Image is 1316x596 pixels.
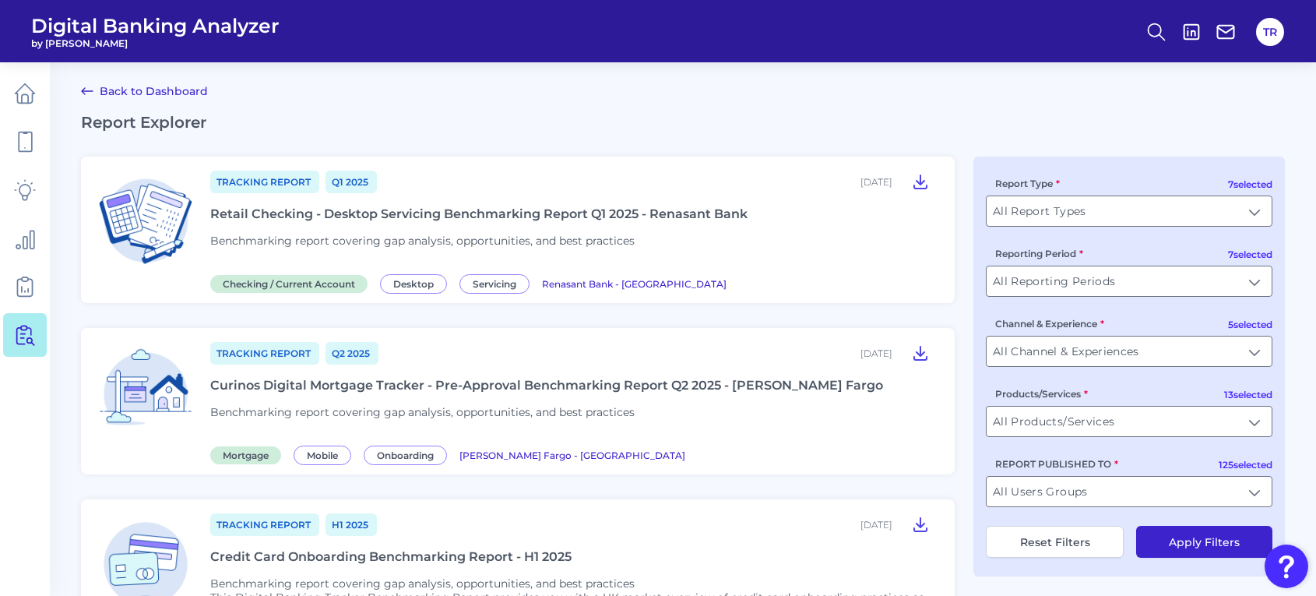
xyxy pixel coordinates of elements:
[905,512,936,537] button: Credit Card Onboarding Benchmarking Report - H1 2025
[860,347,892,359] div: [DATE]
[210,513,319,536] a: Tracking Report
[325,171,377,193] a: Q1 2025
[210,378,883,393] div: Curinos Digital Mortgage Tracker - Pre-Approval Benchmarking Report Q2 2025 - [PERSON_NAME] Fargo
[986,526,1124,558] button: Reset Filters
[81,113,1285,132] h2: Report Explorer
[210,405,635,419] span: Benchmarking report covering gap analysis, opportunities, and best practices
[459,274,530,294] span: Servicing
[210,275,368,293] span: Checking / Current Account
[905,340,936,365] button: Curinos Digital Mortgage Tracker - Pre-Approval Benchmarking Report Q2 2025 - Wells Fargo
[210,549,572,564] div: Credit Card Onboarding Benchmarking Report - H1 2025
[210,234,635,248] span: Benchmarking report covering gap analysis, opportunities, and best practices
[325,342,378,365] a: Q2 2025
[459,447,685,462] a: [PERSON_NAME] Fargo - [GEOGRAPHIC_DATA]
[294,447,357,462] a: Mobile
[325,513,377,536] a: H1 2025
[294,446,351,465] span: Mobile
[210,577,635,591] span: Benchmarking report covering gap analysis, opportunities, and best practices
[93,169,198,273] img: Checking / Current Account
[995,318,1104,330] label: Channel & Experience
[905,169,936,194] button: Retail Checking - Desktop Servicing Benchmarking Report Q1 2025 - Renasant Bank
[93,340,198,445] img: Mortgage
[860,519,892,531] div: [DATE]
[210,342,319,365] a: Tracking Report
[81,82,208,101] a: Back to Dashboard
[995,178,1060,189] label: Report Type
[380,276,453,291] a: Desktop
[210,206,748,221] div: Retail Checking - Desktop Servicing Benchmarking Report Q1 2025 - Renasant Bank
[210,276,374,291] a: Checking / Current Account
[210,446,281,464] span: Mortgage
[364,447,453,462] a: Onboarding
[1136,526,1272,558] button: Apply Filters
[995,248,1083,259] label: Reporting Period
[1265,545,1308,588] button: Open Resource Center
[31,37,280,49] span: by [PERSON_NAME]
[459,276,536,291] a: Servicing
[364,446,447,465] span: Onboarding
[31,14,280,37] span: Digital Banking Analyzer
[210,171,319,193] a: Tracking Report
[380,274,447,294] span: Desktop
[995,458,1118,470] label: REPORT PUBLISHED TO
[210,447,287,462] a: Mortgage
[459,450,685,461] span: [PERSON_NAME] Fargo - [GEOGRAPHIC_DATA]
[860,176,892,188] div: [DATE]
[542,276,727,291] a: Renasant Bank - [GEOGRAPHIC_DATA]
[1256,18,1284,46] button: TR
[995,388,1088,400] label: Products/Services
[542,278,727,290] span: Renasant Bank - [GEOGRAPHIC_DATA]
